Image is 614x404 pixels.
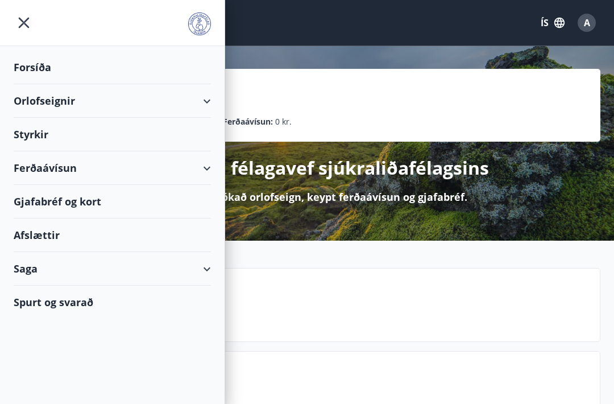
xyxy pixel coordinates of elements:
div: Saga [14,252,211,286]
p: Hér getur þú bókað orlofseign, keypt ferðaávísun og gjafabréf. [147,189,467,204]
div: Orlofseignir [14,84,211,118]
p: Ferðaávísun : [223,116,273,128]
button: ÍS [534,13,571,33]
div: Spurt og svarað [14,286,211,319]
span: 0 kr. [275,116,292,128]
p: Næstu helgi [97,297,591,316]
img: union_logo [188,13,211,35]
div: Ferðaávísun [14,151,211,185]
button: menu [14,13,34,33]
p: Spurt og svarað [97,380,591,399]
div: Afslættir [14,219,211,252]
div: Styrkir [14,118,211,151]
span: A [584,17,590,29]
div: Forsíða [14,51,211,84]
button: A [573,9,600,36]
p: Velkomin á félagavef sjúkraliðafélagsins [126,155,489,180]
div: Gjafabréf og kort [14,185,211,219]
